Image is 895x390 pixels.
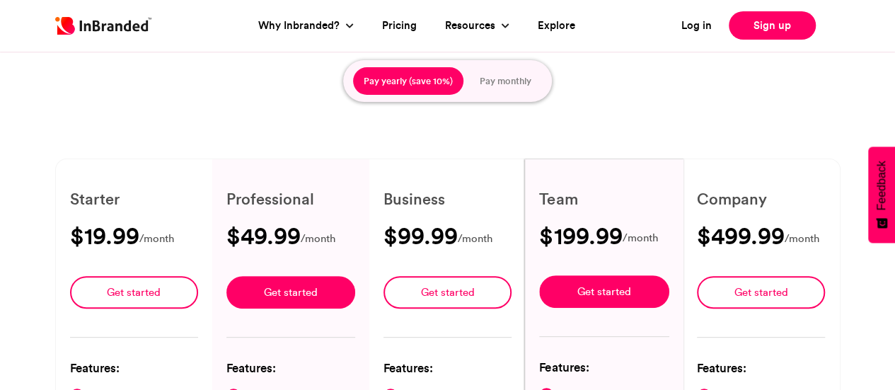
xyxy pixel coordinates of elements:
img: Inbranded [55,17,151,35]
a: Log in [681,18,712,34]
h6: Features: [539,359,669,377]
h3: $49.99 [226,224,301,247]
h6: Business [383,188,512,210]
a: Explore [538,18,575,34]
h6: Team [539,188,669,210]
a: Resources [445,18,499,34]
a: Why Inbranded? [258,18,343,34]
button: Pay monthly [469,67,542,96]
h6: Company [697,188,826,210]
span: /month [623,230,658,248]
h6: Features: [697,359,826,377]
span: Feedback [875,161,888,210]
span: /month [139,230,174,248]
button: Feedback - Show survey [868,147,895,243]
a: Get started [383,276,512,309]
h3: $199.99 [539,224,623,247]
a: Pricing [382,18,417,34]
span: /month [458,230,492,248]
span: /month [301,230,335,248]
a: Get started [226,276,355,309]
h3: $99.99 [383,224,458,247]
h6: Starter [70,188,199,210]
h6: Professional [226,188,355,210]
h6: Features: [383,359,512,377]
a: Sign up [729,11,816,40]
button: Pay yearly (save 10%) [353,67,463,96]
span: /month [785,230,819,248]
a: Get started [70,276,199,309]
a: Get started [539,276,669,309]
h6: Features: [70,359,199,377]
a: Get started [697,276,826,309]
h3: $499.99 [697,224,785,247]
h3: $19.99 [70,224,139,247]
h6: Features: [226,359,355,377]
